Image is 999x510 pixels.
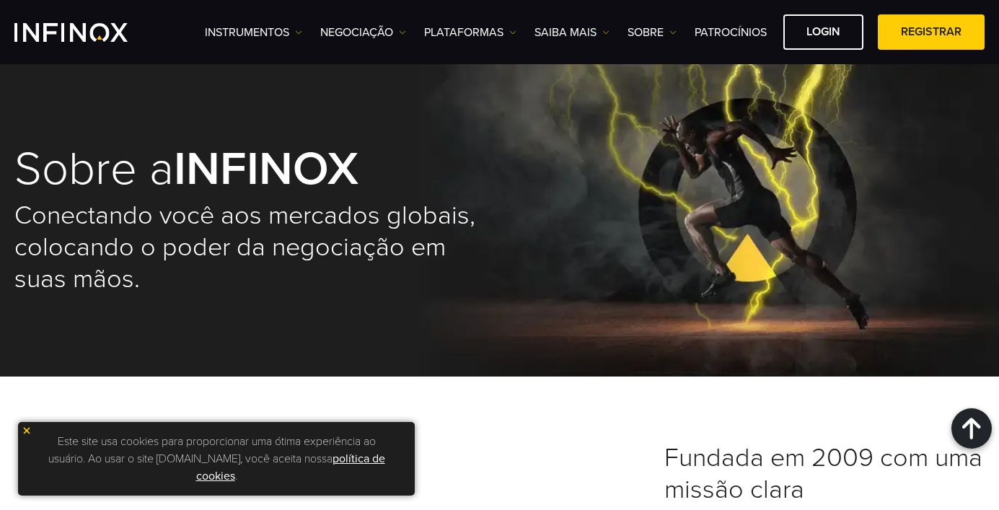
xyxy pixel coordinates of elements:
[14,200,500,295] h2: Conectando você aos mercados globais, colocando o poder da negociação em suas mãos.
[628,24,677,41] a: SOBRE
[664,442,985,506] h3: Fundada em 2009 com uma missão clara
[14,23,162,42] a: INFINOX Logo
[878,14,985,50] a: Registrar
[14,146,500,193] h1: Sobre a
[174,141,358,198] strong: INFINOX
[424,24,516,41] a: PLATAFORMAS
[22,426,32,436] img: yellow close icon
[205,24,302,41] a: Instrumentos
[320,24,406,41] a: NEGOCIAÇÃO
[534,24,609,41] a: Saiba mais
[695,24,767,41] a: Patrocínios
[783,14,863,50] a: Login
[25,429,408,488] p: Este site usa cookies para proporcionar uma ótima experiência ao usuário. Ao usar o site [DOMAIN_...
